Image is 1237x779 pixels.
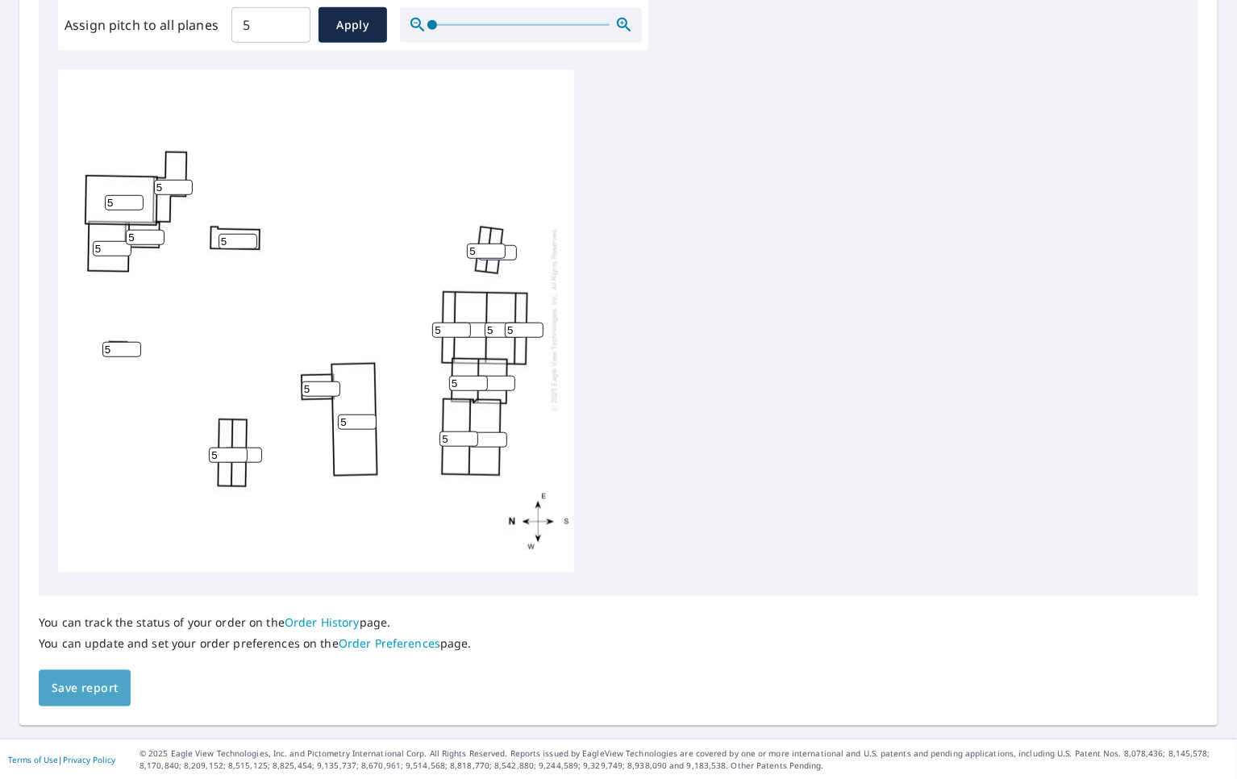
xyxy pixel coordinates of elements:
[39,636,472,651] p: You can update and set your order preferences on the page.
[39,615,472,630] p: You can track the status of your order on the page.
[39,670,131,706] button: Save report
[339,635,440,651] a: Order Preferences
[231,2,310,48] input: 00.0
[8,754,58,765] a: Terms of Use
[285,614,360,630] a: Order History
[319,7,387,43] button: Apply
[52,678,118,698] span: Save report
[331,15,374,35] span: Apply
[8,755,115,764] p: |
[140,748,1229,772] p: © 2025 Eagle View Technologies, Inc. and Pictometry International Corp. All Rights Reserved. Repo...
[63,754,115,765] a: Privacy Policy
[65,15,219,35] label: Assign pitch to all planes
